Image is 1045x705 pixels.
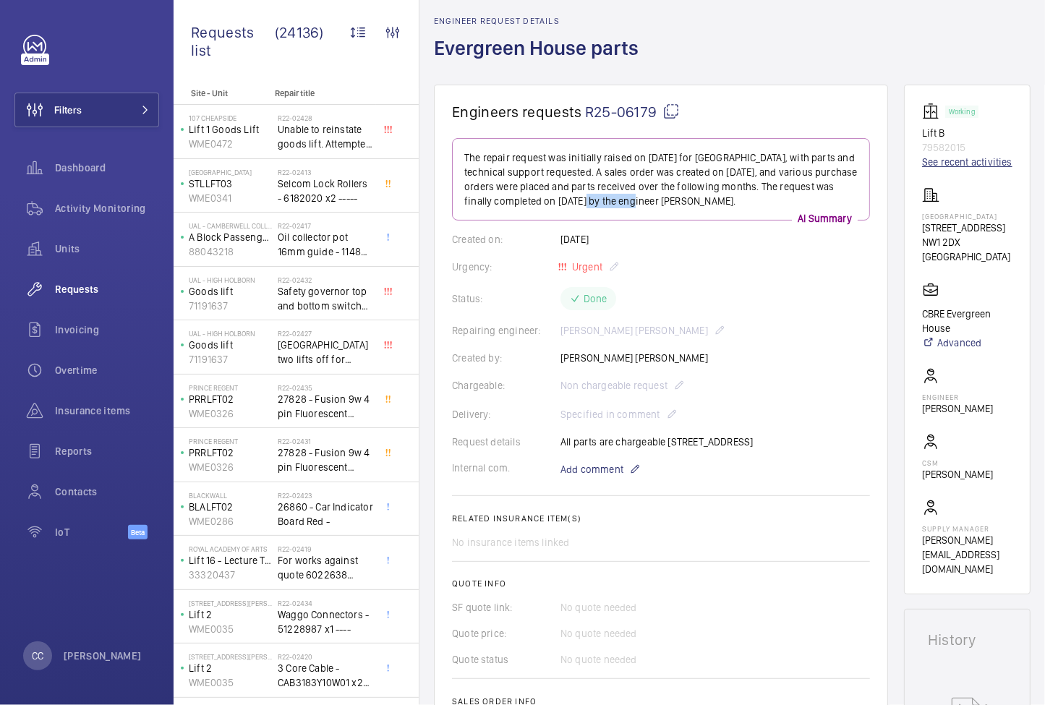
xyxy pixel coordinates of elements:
[189,514,272,529] p: WME0286
[922,393,993,401] p: Engineer
[55,322,159,337] span: Invoicing
[278,437,373,445] h2: R22-02431
[278,652,373,661] h2: R22-02420
[278,661,373,690] span: 3 Core Cable - CAB3183Y10W01 x20 -----
[560,462,623,477] span: Add comment
[922,235,1012,264] p: NW1 2DX [GEOGRAPHIC_DATA]
[278,599,373,607] h2: R22-02434
[922,155,1012,169] a: See recent activities
[189,406,272,421] p: WME0326
[434,16,647,26] h2: Engineer request details
[14,93,159,127] button: Filters
[452,103,582,121] span: Engineers requests
[189,607,272,622] p: Lift 2
[189,460,272,474] p: WME0326
[434,35,647,85] h1: Evergreen House parts
[189,622,272,636] p: WME0035
[922,307,1012,336] p: CBRE Evergreen House
[189,275,272,284] p: UAL - High Holborn
[922,467,993,482] p: [PERSON_NAME]
[189,383,272,392] p: Prince Regent
[922,212,1012,221] p: [GEOGRAPHIC_DATA]
[55,444,159,458] span: Reports
[922,458,993,467] p: CSM
[189,221,272,230] p: UAL - Camberwell College of Arts
[189,445,272,460] p: PRRLFT02
[189,491,272,500] p: Blackwall
[278,284,373,313] span: Safety governor top and bottom switches not working from an immediate defect. Lift passenger lift...
[189,137,272,151] p: WME0472
[922,524,1012,533] p: Supply manager
[585,103,680,121] span: R25-06179
[54,103,82,117] span: Filters
[452,513,870,524] h2: Related insurance item(s)
[278,607,373,636] span: Waggo Connectors - 51228987 x1 ----
[189,599,272,607] p: [STREET_ADDRESS][PERSON_NAME]
[792,211,858,226] p: AI Summary
[922,103,945,120] img: elevator.svg
[55,201,159,215] span: Activity Monitoring
[189,652,272,661] p: [STREET_ADDRESS][PERSON_NAME]
[174,88,269,98] p: Site - Unit
[189,284,272,299] p: Goods lift
[55,161,159,175] span: Dashboard
[189,114,272,122] p: 107 Cheapside
[55,484,159,499] span: Contacts
[275,88,370,98] p: Repair title
[278,329,373,338] h2: R22-02427
[452,578,870,589] h2: Quote info
[128,525,148,539] span: Beta
[922,221,1012,235] p: [STREET_ADDRESS]
[55,282,159,296] span: Requests
[278,491,373,500] h2: R22-02423
[278,338,373,367] span: [GEOGRAPHIC_DATA] two lifts off for safety governor rope switches at top and bottom. Immediate de...
[189,568,272,582] p: 33320437
[191,23,275,59] span: Requests list
[189,338,272,352] p: Goods lift
[922,126,1012,140] p: Lift B
[55,242,159,256] span: Units
[922,336,1012,350] a: Advanced
[55,403,159,418] span: Insurance items
[278,544,373,553] h2: R22-02419
[189,352,272,367] p: 71191637
[278,383,373,392] h2: R22-02435
[464,150,858,208] p: The repair request was initially raised on [DATE] for [GEOGRAPHIC_DATA], with parts and technical...
[189,244,272,259] p: 88043218
[32,649,43,663] p: CC
[922,533,1012,576] p: [PERSON_NAME][EMAIL_ADDRESS][DOMAIN_NAME]
[189,176,272,191] p: STLLFT03
[189,500,272,514] p: BLALFT02
[278,500,373,529] span: 26860 - Car Indicator Board Red -
[189,675,272,690] p: WME0035
[928,633,1007,647] h1: History
[949,109,975,114] p: Working
[189,122,272,137] p: Lift 1 Goods Lift
[189,544,272,553] p: royal academy of arts
[278,392,373,421] span: 27828 - Fusion 9w 4 pin Fluorescent Lamp / Bulb - Used on Prince regent lift No2 car top test con...
[189,553,272,568] p: Lift 16 - Lecture Theater Disabled Lift ([PERSON_NAME]) ([GEOGRAPHIC_DATA] )
[278,275,373,284] h2: R22-02432
[189,661,272,675] p: Lift 2
[189,299,272,313] p: 71191637
[64,649,142,663] p: [PERSON_NAME]
[278,230,373,259] span: Oil collector pot 16mm guide - 11482 x2
[278,176,373,205] span: Selcom Lock Rollers - 6182020 x2 -----
[189,191,272,205] p: WME0341
[189,230,272,244] p: A Block Passenger Lift 2 (B) L/H
[278,114,373,122] h2: R22-02428
[922,140,1012,155] p: 79582015
[189,392,272,406] p: PRRLFT02
[278,168,373,176] h2: R22-02413
[278,221,373,230] h2: R22-02417
[189,437,272,445] p: Prince Regent
[278,553,373,582] span: For works against quote 6022638 @£2197.00
[278,122,373,151] span: Unable to reinstate goods lift. Attempted to swap control boards with PL2, no difference. Technic...
[55,363,159,377] span: Overtime
[922,401,993,416] p: [PERSON_NAME]
[55,525,128,539] span: IoT
[189,329,272,338] p: UAL - High Holborn
[189,168,272,176] p: [GEOGRAPHIC_DATA]
[278,445,373,474] span: 27828 - Fusion 9w 4 pin Fluorescent Lamp / Bulb - Used on Prince regent lift No2 car top test con...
